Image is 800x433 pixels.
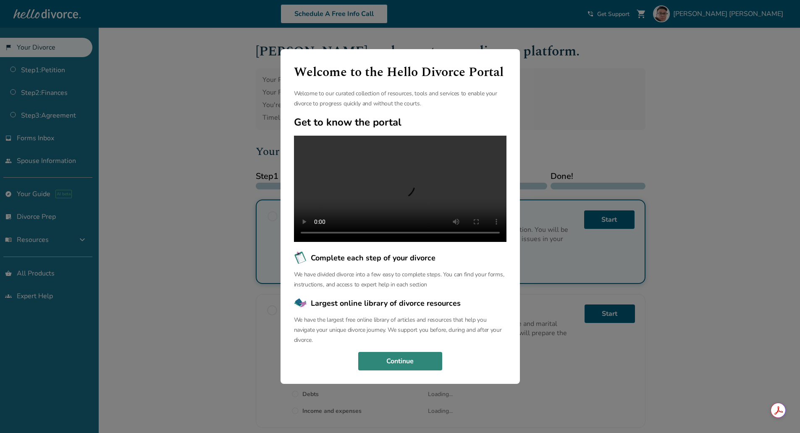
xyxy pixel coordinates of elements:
[294,270,506,290] p: We have divided divorce into a few easy to complete steps. You can find your forms, instructions,...
[294,297,307,310] img: Largest online library of divorce resources
[311,298,461,309] span: Largest online library of divorce resources
[294,315,506,345] p: We have the largest free online library of articles and resources that help you navigate your uni...
[758,393,800,433] iframe: Chat Widget
[358,352,442,370] button: Continue
[294,251,307,265] img: Complete each step of your divorce
[294,63,506,82] h1: Welcome to the Hello Divorce Portal
[311,252,435,263] span: Complete each step of your divorce
[294,115,506,129] h2: Get to know the portal
[294,89,506,109] p: Welcome to our curated collection of resources, tools and services to enable your divorce to prog...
